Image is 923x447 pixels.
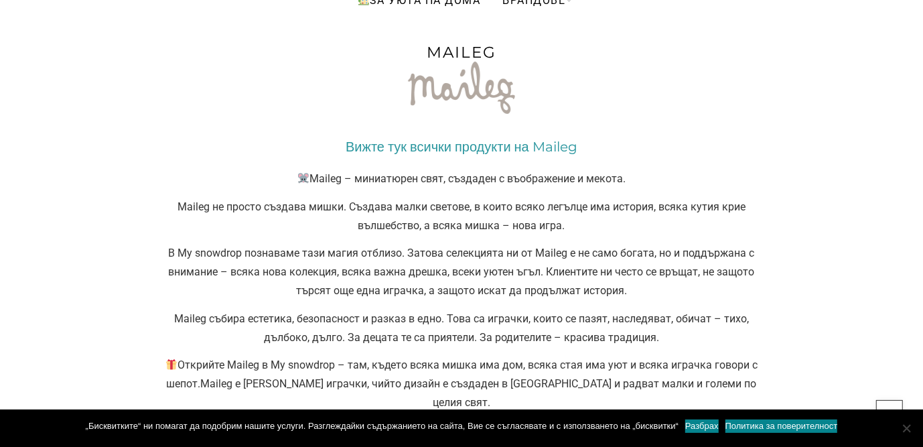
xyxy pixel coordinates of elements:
[900,422,913,435] span: No
[166,359,177,370] img: 🎁
[298,173,309,184] img: 🐭
[194,43,729,62] h1: Maileg
[153,244,770,300] p: В My snowdrop познаваме тази магия отблизо. Затова селекцията ни от Maileg е не само богата, но и...
[153,198,770,235] p: Maileg не просто създава мишки. Създава малки светове, в които всяко легълце има история, всяка к...
[86,420,679,433] span: „Бисквитките“ ни помагат да подобрим нашите услуги. Разглеждайки съдържанието на сайта, Вие се съ...
[153,310,770,347] p: Maileg събира естетика, безопасност и разказ в едно. Това са играчки, които се пазят, наследяват,...
[346,139,577,155] a: Вижте тук всички продукти на Maileg
[725,420,838,433] a: Политика за поверителност
[685,420,719,433] a: Разбрах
